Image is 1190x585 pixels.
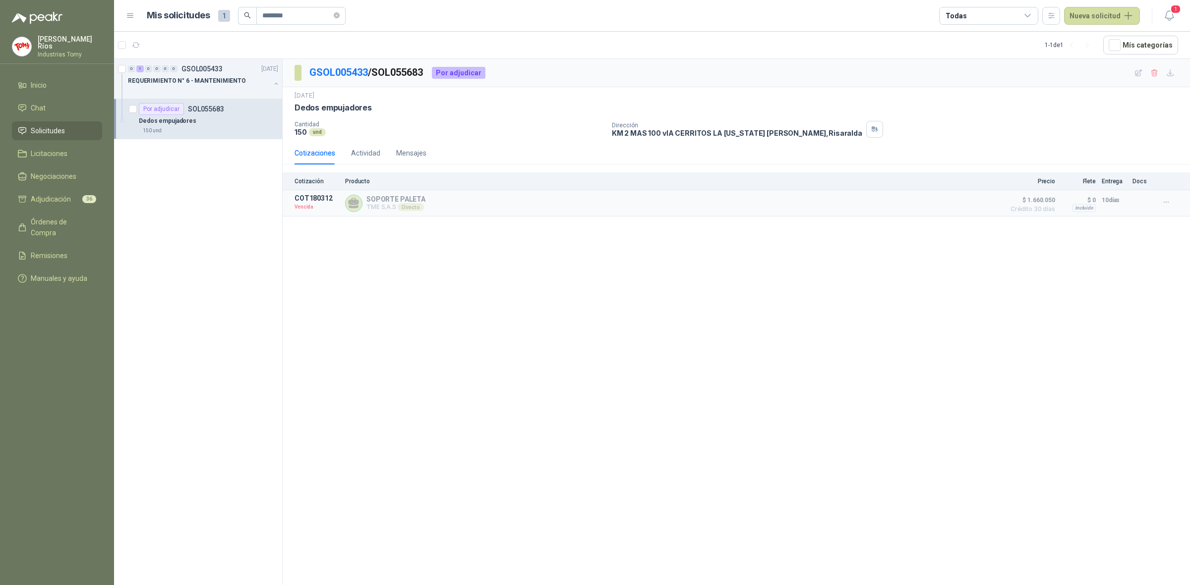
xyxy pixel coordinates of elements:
p: Dedos empujadores [295,103,372,113]
a: Licitaciones [12,144,102,163]
span: Remisiones [31,250,67,261]
div: Por adjudicar [139,103,184,115]
p: [DATE] [295,91,314,101]
p: [DATE] [261,64,278,74]
div: Por adjudicar [432,67,485,79]
span: close-circle [334,12,340,18]
div: 150 und [139,127,166,135]
span: search [244,12,251,19]
div: 1 [136,65,144,72]
a: Órdenes de Compra [12,213,102,242]
p: KM 2 MAS 100 vIA CERRITOS LA [US_STATE] [PERSON_NAME] , Risaralda [612,129,862,137]
p: Dirección [612,122,862,129]
img: Logo peakr [12,12,62,24]
span: Crédito 30 días [1006,206,1055,212]
p: GSOL005433 [181,65,223,72]
button: Mís categorías [1103,36,1178,54]
p: 150 [295,128,307,136]
span: 1 [1170,4,1181,14]
a: Chat [12,99,102,117]
p: Cotización [295,178,339,185]
p: COT180312 [295,194,339,202]
div: Actividad [351,148,380,159]
div: 0 [170,65,178,72]
a: Solicitudes [12,121,102,140]
span: Chat [31,103,46,113]
div: Mensajes [396,148,426,159]
span: Solicitudes [31,125,65,136]
p: [PERSON_NAME] Ríos [38,36,102,50]
span: 36 [82,195,96,203]
span: Licitaciones [31,148,67,159]
p: Precio [1006,178,1055,185]
a: Negociaciones [12,167,102,186]
a: Adjudicación36 [12,190,102,209]
div: 0 [162,65,169,72]
p: Producto [345,178,1000,185]
button: Nueva solicitud [1064,7,1140,25]
div: 0 [153,65,161,72]
h1: Mis solicitudes [147,8,210,23]
div: Todas [946,10,966,21]
p: $ 0 [1061,194,1096,206]
a: Por adjudicarSOL055683Dedos empujadores150 und [114,99,282,139]
p: Entrega [1102,178,1127,185]
p: SOL055683 [188,106,224,112]
a: Manuales y ayuda [12,269,102,288]
span: Adjudicación [31,194,71,205]
span: 1 [218,10,230,22]
div: Incluido [1072,204,1096,212]
button: 1 [1160,7,1178,25]
span: $ 1.660.050 [1006,194,1055,206]
p: Vencida [295,202,339,212]
p: / SOL055683 [309,65,424,80]
span: Negociaciones [31,171,76,182]
p: REQUERIMIENTO N° 6 - MANTENIMIENTO [128,76,246,86]
span: close-circle [334,11,340,20]
div: Cotizaciones [295,148,335,159]
span: Órdenes de Compra [31,216,93,238]
p: Dedos empujadores [139,116,196,126]
p: TME S.A.S [366,203,425,211]
div: 0 [145,65,152,72]
a: Remisiones [12,246,102,265]
div: 1 - 1 de 1 [1045,37,1095,53]
a: GSOL005433 [309,66,368,78]
p: Cantidad [295,121,604,128]
div: 0 [128,65,135,72]
p: Docs [1132,178,1152,185]
p: Industrias Tomy [38,52,102,57]
div: und [309,128,326,136]
img: Company Logo [12,37,31,56]
span: Inicio [31,80,47,91]
p: Flete [1061,178,1096,185]
div: Directo [398,203,424,211]
span: Manuales y ayuda [31,273,87,284]
p: 10 días [1102,194,1127,206]
a: Inicio [12,76,102,95]
a: 0 1 0 0 0 0 GSOL005433[DATE] REQUERIMIENTO N° 6 - MANTENIMIENTO [128,63,280,95]
p: SOPORTE PALETA [366,195,425,203]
